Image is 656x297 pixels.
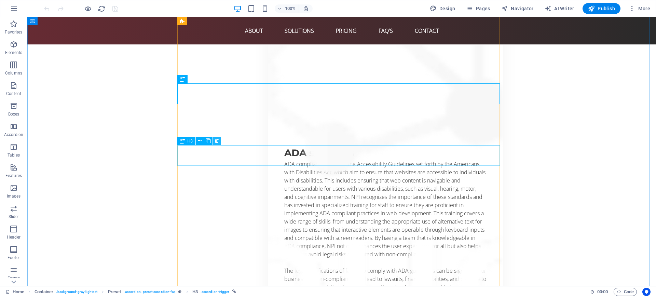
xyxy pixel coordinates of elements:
span: Design [430,5,455,12]
button: Navigator [498,3,536,14]
i: This element is linked [232,290,236,294]
div: Design (Ctrl+Alt+Y) [427,3,458,14]
span: Publish [588,5,615,12]
span: Code [617,288,634,296]
button: Publish [583,3,620,14]
span: H3 [188,139,193,143]
i: On resize automatically adjust zoom level to fit chosen device. [303,5,309,12]
span: . accordion .preset-accordion-faq [124,288,176,296]
p: Favorites [5,29,22,35]
button: More [626,3,653,14]
button: Code [614,288,637,296]
span: More [629,5,650,12]
p: Footer [8,255,20,260]
span: 00 00 [597,288,608,296]
i: This element is a customizable preset [178,290,181,294]
p: Content [6,91,21,96]
button: 100% [275,4,299,13]
p: Boxes [8,111,19,117]
a: Click to cancel selection. Double-click to open Pages [5,288,24,296]
span: AI Writer [545,5,574,12]
span: . background-gray-lightest [56,288,97,296]
nav: breadcrumb [35,288,236,296]
i: Reload page [98,5,106,13]
p: Columns [5,70,22,76]
span: Pages [466,5,490,12]
button: reload [97,4,106,13]
p: Slider [9,214,19,219]
p: Header [7,234,20,240]
p: Tables [8,152,20,158]
h6: Session time [590,288,608,296]
button: Pages [463,3,493,14]
span: Click to select. Double-click to edit [192,288,198,296]
span: Click to select. Double-click to edit [108,288,121,296]
span: Navigator [501,5,534,12]
p: Elements [5,50,23,55]
button: Usercentrics [642,288,651,296]
p: Features [5,173,22,178]
button: Design [427,3,458,14]
p: Accordion [4,132,23,137]
button: Click here to leave preview mode and continue editing [84,4,92,13]
span: . accordion-trigger [201,288,230,296]
button: AI Writer [542,3,577,14]
p: Images [7,193,21,199]
span: : [602,289,603,294]
span: Click to select. Double-click to edit [35,288,54,296]
p: Forms [8,275,20,281]
h6: 100% [285,4,296,13]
